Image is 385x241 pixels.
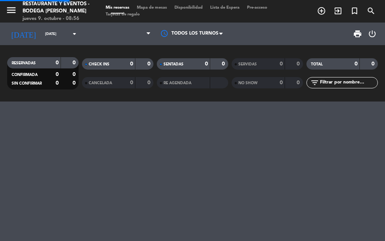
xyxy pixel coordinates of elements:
i: filter_list [310,78,319,87]
span: SENTADAS [164,62,183,66]
span: Disponibilidad [171,6,206,10]
span: SIN CONFIRMAR [12,82,42,85]
strong: 0 [130,61,133,67]
strong: 0 [297,80,301,85]
strong: 0 [147,80,152,85]
i: [DATE] [6,26,41,41]
strong: 0 [280,80,283,85]
span: RESERVADAS [12,61,36,65]
span: Pre-acceso [243,6,271,10]
strong: 0 [355,61,358,67]
span: SERVIDAS [238,62,257,66]
strong: 0 [205,61,208,67]
span: CONFIRMADA [12,73,38,77]
div: LOG OUT [365,23,379,45]
div: jueves 9. octubre - 08:56 [23,15,91,23]
span: RE AGENDADA [164,81,191,85]
span: TOTAL [311,62,323,66]
strong: 0 [56,80,59,86]
span: CHECK INS [89,62,109,66]
span: CANCELADA [89,81,112,85]
span: print [353,29,362,38]
strong: 0 [147,61,152,67]
strong: 0 [280,61,283,67]
i: menu [6,5,17,16]
span: Mapa de mesas [133,6,171,10]
strong: 0 [73,72,77,77]
div: Restaurante y Eventos - Bodega [PERSON_NAME] [23,0,91,15]
input: Filtrar por nombre... [319,79,377,87]
i: add_circle_outline [317,6,326,15]
i: search [367,6,376,15]
strong: 0 [73,80,77,86]
i: exit_to_app [333,6,343,15]
i: power_settings_new [368,29,377,38]
strong: 0 [56,72,59,77]
i: turned_in_not [350,6,359,15]
span: NO SHOW [238,81,258,85]
strong: 0 [222,61,226,67]
strong: 0 [371,61,376,67]
strong: 0 [73,60,77,65]
i: arrow_drop_down [70,29,79,38]
strong: 0 [130,80,133,85]
strong: 0 [297,61,301,67]
span: Mis reservas [102,6,133,10]
button: menu [6,5,17,18]
strong: 0 [56,60,59,65]
span: Tarjetas de regalo [102,12,144,17]
span: Lista de Espera [206,6,243,10]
